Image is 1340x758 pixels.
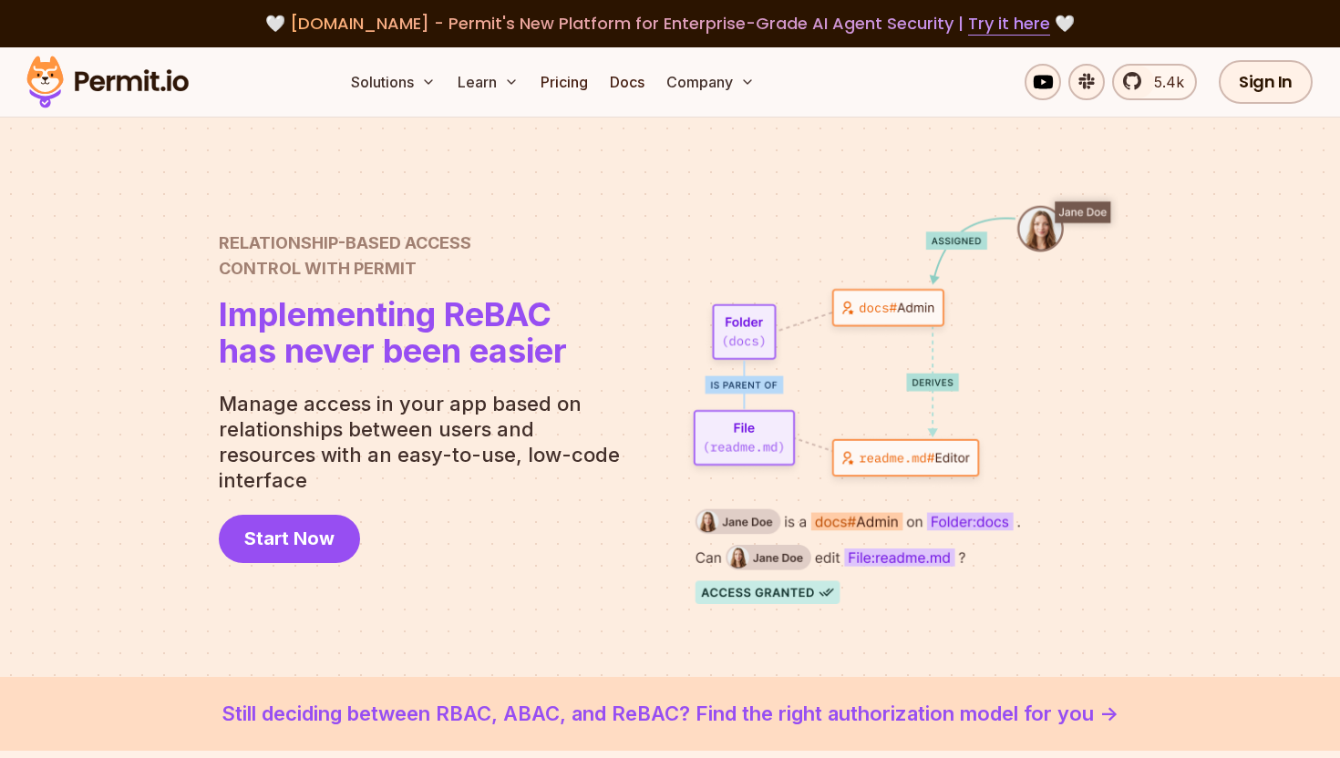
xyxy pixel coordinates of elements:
a: Sign In [1219,60,1313,104]
a: 5.4k [1112,64,1197,100]
button: Learn [450,64,526,100]
span: [DOMAIN_NAME] - Permit's New Platform for Enterprise-Grade AI Agent Security | [290,12,1050,35]
span: 5.4k [1143,71,1184,93]
a: Pricing [533,64,595,100]
span: Relationship-Based Access [219,230,567,256]
span: Implementing ReBAC [219,296,567,333]
a: Start Now [219,515,360,563]
a: Docs [603,64,652,100]
div: 🤍 🤍 [44,11,1296,36]
a: Try it here [968,12,1050,36]
span: Start Now [244,526,335,551]
button: Company [659,64,762,100]
img: Permit logo [18,51,197,113]
button: Solutions [344,64,443,100]
h2: Control with Permit [219,230,567,282]
p: Manage access in your app based on relationships between users and resources with an easy-to-use,... [219,391,634,493]
h1: has never been easier [219,296,567,369]
a: Still deciding between RBAC, ABAC, and ReBAC? Find the right authorization model for you -> [44,699,1296,729]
